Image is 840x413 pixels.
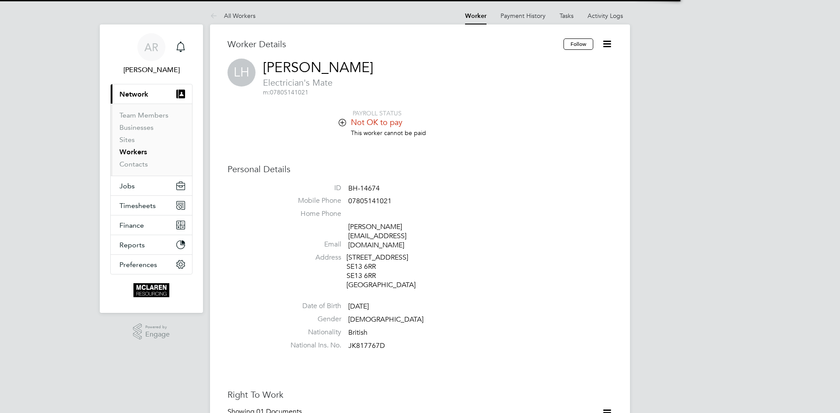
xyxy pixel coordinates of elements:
span: Jobs [119,182,135,190]
span: Network [119,90,148,98]
span: 07805141021 [348,197,392,206]
span: Reports [119,241,145,249]
label: Nationality [280,328,341,337]
img: mclaren-logo-retina.png [133,283,169,297]
button: Preferences [111,255,192,274]
button: Network [111,84,192,104]
a: [PERSON_NAME][EMAIL_ADDRESS][DOMAIN_NAME] [348,222,406,250]
a: AR[PERSON_NAME] [110,33,192,75]
label: Address [280,253,341,262]
span: Arek Roziewicz [110,65,192,75]
span: LH [227,59,255,87]
a: Contacts [119,160,148,168]
span: Not OK to pay [351,117,402,127]
span: AR [144,42,158,53]
span: BH-14674 [348,184,380,193]
a: Businesses [119,123,154,132]
label: National Ins. No. [280,341,341,350]
a: Go to home page [110,283,192,297]
span: This worker cannot be paid [351,129,426,137]
span: Finance [119,221,144,229]
a: Workers [119,148,147,156]
label: Date of Birth [280,302,341,311]
span: Electrician's Mate [263,77,373,88]
label: Home Phone [280,209,341,219]
a: [PERSON_NAME] [263,59,373,76]
a: Payment History [500,12,546,20]
span: JK817767D [348,341,385,350]
label: Mobile Phone [280,196,341,205]
div: Network [111,104,192,176]
button: Reports [111,235,192,254]
span: 07805141021 [263,88,308,96]
h3: Right To Work [227,389,612,400]
span: m: [263,88,270,96]
span: [DATE] [348,302,369,311]
span: Engage [145,331,170,338]
h3: Personal Details [227,163,612,175]
button: Jobs [111,176,192,195]
a: Powered byEngage [133,323,170,340]
a: Activity Logs [588,12,623,20]
div: [STREET_ADDRESS] SE13 6RR SE13 6RR [GEOGRAPHIC_DATA] [346,253,430,289]
button: Follow [563,38,593,50]
h3: Worker Details [227,38,563,50]
a: Tasks [560,12,574,20]
a: Worker [465,12,486,20]
span: PAYROLL STATUS [353,109,402,117]
button: Timesheets [111,196,192,215]
label: Email [280,240,341,249]
nav: Main navigation [100,24,203,313]
span: [DEMOGRAPHIC_DATA] [348,315,423,324]
label: ID [280,184,341,193]
a: All Workers [210,12,255,20]
span: Timesheets [119,201,156,210]
a: Team Members [119,111,168,119]
span: Powered by [145,323,170,331]
button: Finance [111,215,192,235]
span: British [348,328,367,337]
a: Sites [119,135,135,144]
label: Gender [280,315,341,324]
span: Preferences [119,260,157,269]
